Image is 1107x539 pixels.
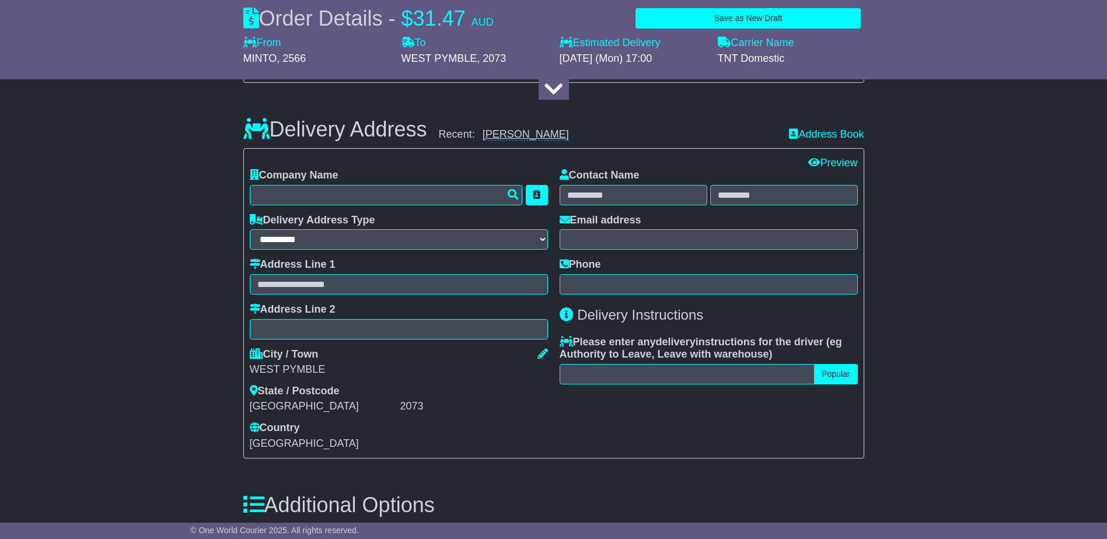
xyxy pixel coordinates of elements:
[243,118,427,141] h3: Delivery Address
[190,526,359,535] span: © One World Courier 2025. All rights reserved.
[250,363,548,376] div: WEST PYMBLE
[560,169,640,182] label: Contact Name
[483,128,569,141] a: [PERSON_NAME]
[577,307,703,323] span: Delivery Instructions
[250,214,375,227] label: Delivery Address Type
[560,336,858,361] label: Please enter any instructions for the driver ( )
[477,52,506,64] span: , 2073
[277,52,306,64] span: , 2566
[560,214,641,227] label: Email address
[560,37,706,50] label: Estimated Delivery
[250,258,336,271] label: Address Line 1
[472,16,494,28] span: AUD
[560,336,842,360] span: eg Authority to Leave, Leave with warehouse
[656,336,696,348] span: delivery
[718,52,864,65] div: TNT Domestic
[808,157,857,169] a: Preview
[250,169,338,182] label: Company Name
[718,37,794,50] label: Carrier Name
[250,385,340,398] label: State / Postcode
[560,52,706,65] div: [DATE] (Mon) 17:00
[635,8,861,29] button: Save as New Draft
[439,128,778,141] div: Recent:
[243,52,277,64] span: MINTO
[814,364,857,384] button: Popular
[789,128,864,140] a: Address Book
[250,348,319,361] label: City / Town
[413,6,466,30] span: 31.47
[401,6,413,30] span: $
[243,37,281,50] label: From
[250,437,359,449] span: [GEOGRAPHIC_DATA]
[560,258,601,271] label: Phone
[401,52,477,64] span: WEST PYMBLE
[250,303,336,316] label: Address Line 2
[401,37,426,50] label: To
[400,400,548,413] div: 2073
[250,400,397,413] div: [GEOGRAPHIC_DATA]
[243,494,864,517] h3: Additional Options
[250,422,300,435] label: Country
[243,6,494,31] div: Order Details -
